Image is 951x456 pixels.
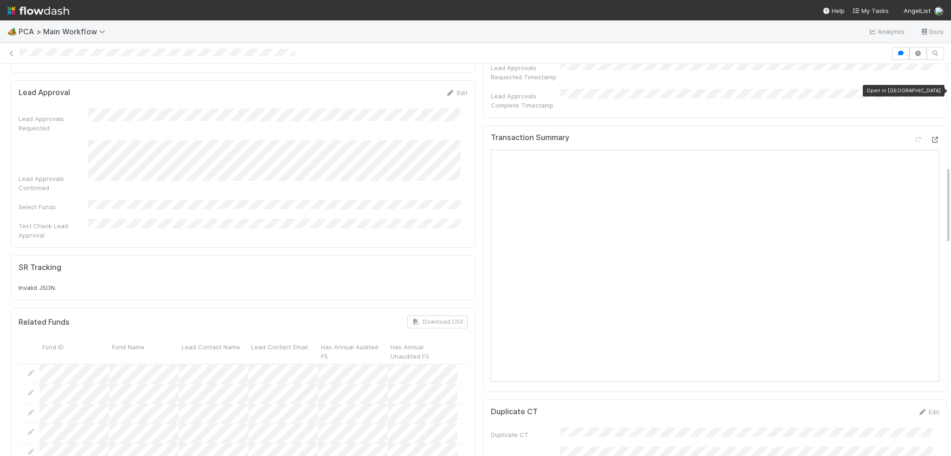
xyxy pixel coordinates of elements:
[904,7,931,14] span: AngelList
[19,174,88,193] div: Lead Approvals Confirmed
[39,340,109,363] div: Fund ID
[822,6,845,15] div: Help
[388,340,457,363] div: Has Annual Unaudited FS
[868,26,905,37] a: Analytics
[446,89,468,96] a: Edit
[19,318,70,327] h5: Related Funds
[491,133,569,142] h5: Transaction Summary
[852,6,889,15] a: My Tasks
[19,283,468,292] div: Invalid JSON.
[491,430,560,439] div: Duplicate CT
[918,408,939,416] a: Edit
[7,3,69,19] img: logo-inverted-e16ddd16eac7371096b0.svg
[19,114,88,133] div: Lead Approvals Requested
[7,27,17,35] span: 🏕️
[920,26,944,37] a: Docs
[318,340,388,363] div: Has Annual Audited FS
[179,340,248,363] div: Lead Contact Name
[491,91,560,110] div: Lead Approvals Complete Timestamp
[491,407,538,417] h5: Duplicate CT
[248,340,318,363] div: Lead Contact Email
[109,340,179,363] div: Fund Name
[491,63,560,82] div: Lead Approvals Requested Timestamp
[19,202,88,212] div: Select Funds:
[19,263,61,272] h5: SR Tracking
[407,315,468,328] button: Download CSV
[852,7,889,14] span: My Tasks
[934,6,944,16] img: avatar_e5ec2f5b-afc7-4357-8cf1-2139873d70b1.png
[19,27,110,36] span: PCA > Main Workflow
[19,221,88,240] div: Test Check Lead Approval
[19,88,70,97] h5: Lead Approval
